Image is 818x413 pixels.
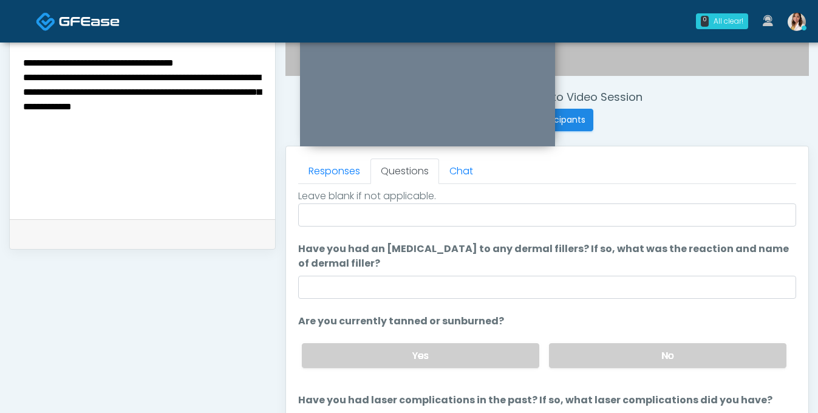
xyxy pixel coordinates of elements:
a: Docovia [36,1,120,41]
img: Docovia [59,15,120,27]
h4: Invite Participants to Video Session [285,90,809,104]
a: Chat [439,159,483,184]
label: Yes [302,343,539,368]
div: All clear! [714,16,743,27]
label: Are you currently tanned or sunburned? [298,314,504,329]
a: 0 All clear! [689,9,755,34]
button: Open LiveChat chat widget [10,5,46,41]
label: Have you had an [MEDICAL_DATA] to any dermal fillers? If so, what was the reaction and name of de... [298,242,796,271]
div: Leave blank if not applicable. [298,189,796,203]
label: Have you had laser complications in the past? If so, what laser complications did you have? [298,393,772,408]
a: Questions [370,159,439,184]
label: No [549,343,786,368]
img: Christal Bergado [788,13,806,31]
a: Responses [298,159,370,184]
img: Docovia [36,12,56,32]
div: 0 [701,16,709,27]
